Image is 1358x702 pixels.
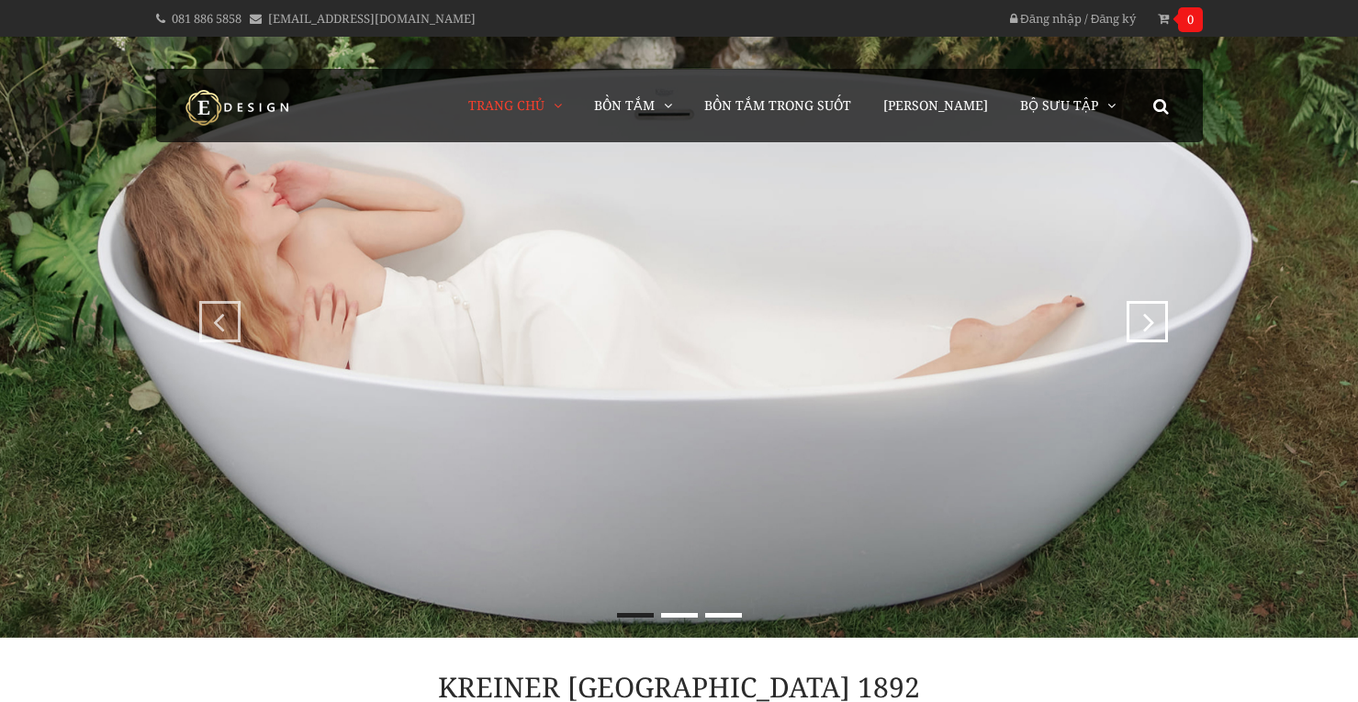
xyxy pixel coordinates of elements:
[1178,7,1203,32] span: 0
[335,674,1024,700] h2: Kreiner [GEOGRAPHIC_DATA] 1892
[704,96,851,114] span: Bồn Tắm Trong Suốt
[690,69,865,142] a: Bồn Tắm Trong Suốt
[268,10,476,27] a: [EMAIL_ADDRESS][DOMAIN_NAME]
[172,10,241,27] a: 081 886 5858
[870,69,1002,142] a: [PERSON_NAME]
[883,96,988,114] span: [PERSON_NAME]
[204,301,227,324] div: prev
[1020,96,1098,114] span: Bộ Sưu Tập
[1084,10,1088,27] span: /
[1131,301,1154,324] div: next
[170,89,308,126] img: logo Kreiner Germany - Edesign Interior
[468,96,544,114] span: Trang chủ
[580,69,686,142] a: Bồn Tắm
[594,96,655,114] span: Bồn Tắm
[1006,69,1129,142] a: Bộ Sưu Tập
[459,69,576,142] a: Trang chủ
